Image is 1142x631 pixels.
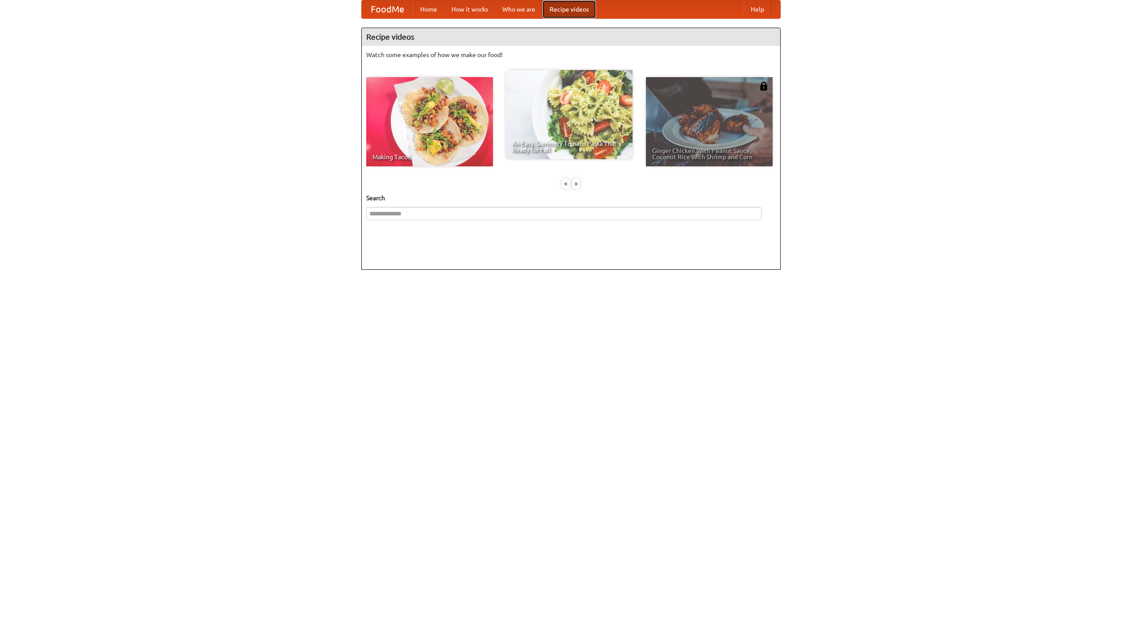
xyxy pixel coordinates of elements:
a: Who we are [495,0,542,18]
a: Making Tacos [366,77,493,166]
h4: Recipe videos [362,28,780,46]
a: How it works [444,0,495,18]
span: Making Tacos [372,154,487,160]
a: An Easy, Summery Tomato Pasta That's Ready for Fall [506,70,633,159]
a: Help [744,0,771,18]
div: « [562,178,570,189]
span: An Easy, Summery Tomato Pasta That's Ready for Fall [512,140,626,153]
p: Watch some examples of how we make our food! [366,50,776,59]
a: FoodMe [362,0,413,18]
h5: Search [366,194,776,202]
div: » [572,178,580,189]
a: Home [413,0,444,18]
a: Recipe videos [542,0,596,18]
img: 483408.png [759,82,768,91]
